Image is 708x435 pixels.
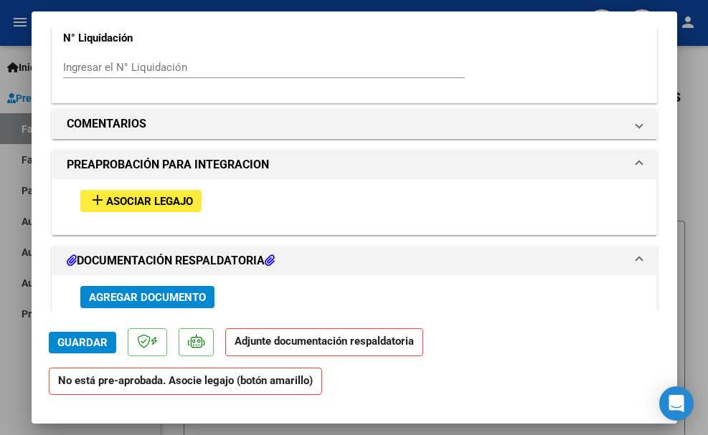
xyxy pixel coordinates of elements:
[89,291,206,304] span: Agregar Documento
[49,368,322,396] strong: No está pre-aprobada. Asocie legajo (botón amarillo)
[57,336,108,349] span: Guardar
[67,115,146,133] h1: COMENTARIOS
[52,179,656,234] div: PREAPROBACIÓN PARA INTEGRACION
[235,335,414,348] strong: Adjunte documentación respaldatoria
[106,195,193,208] span: Asociar Legajo
[659,386,694,421] div: Open Intercom Messenger
[52,110,656,138] mat-expansion-panel-header: COMENTARIOS
[49,332,116,353] button: Guardar
[80,190,202,212] button: Asociar Legajo
[63,30,238,47] p: N° Liquidación
[80,286,214,308] button: Agregar Documento
[52,247,656,275] mat-expansion-panel-header: DOCUMENTACIÓN RESPALDATORIA
[89,191,106,209] mat-icon: add
[52,150,656,179] mat-expansion-panel-header: PREAPROBACIÓN PARA INTEGRACION
[67,156,269,173] h1: PREAPROBACIÓN PARA INTEGRACION
[67,252,275,269] h1: DOCUMENTACIÓN RESPALDATORIA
